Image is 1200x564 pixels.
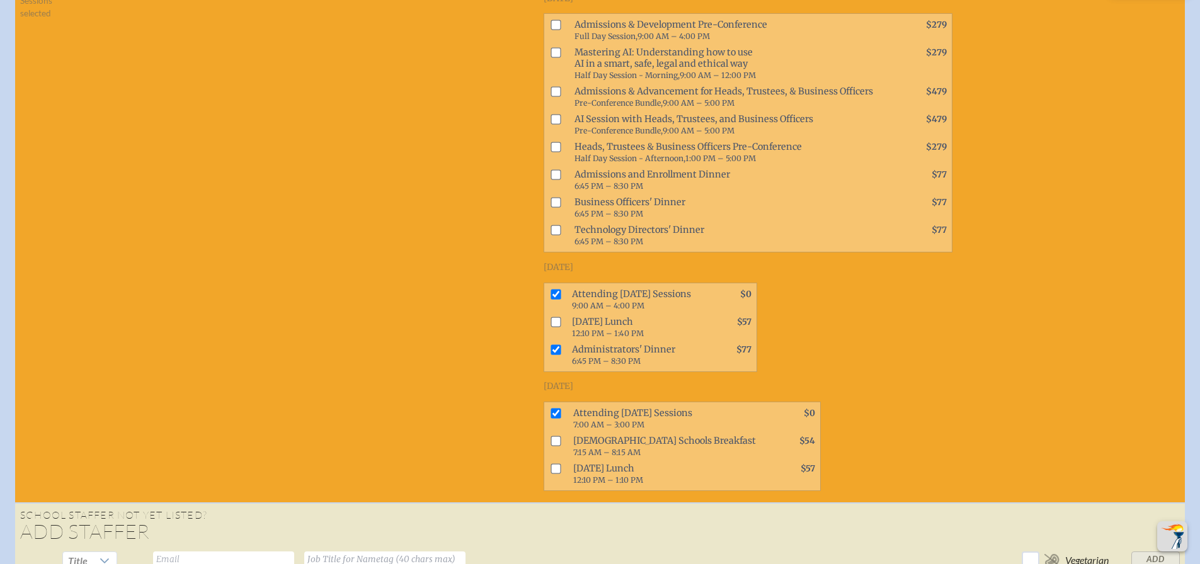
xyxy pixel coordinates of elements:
[574,181,643,191] span: 6:45 PM – 8:30 PM
[569,194,896,222] span: Business Officers' Dinner
[574,237,643,246] span: 6:45 PM – 8:30 PM
[574,70,680,80] span: Half Day Session - Morning,
[637,31,710,41] span: 9:00 AM – 4:00 PM
[799,436,815,446] span: $54
[569,83,896,111] span: Admissions & Advancement for Heads, Trustees, & Business Officers
[569,166,896,194] span: Admissions and Enrollment Dinner
[737,317,751,327] span: $57
[569,16,896,44] span: Admissions & Development Pre-Conference
[680,70,756,80] span: 9:00 AM – 12:00 PM
[573,448,641,457] span: 7:15 AM – 8:15 AM
[574,98,663,108] span: Pre-Conference Bundle,
[685,154,756,163] span: 1:00 PM – 5:00 PM
[663,98,734,108] span: 9:00 AM – 5:00 PM
[932,197,947,208] span: $77
[736,344,751,355] span: $77
[926,47,947,58] span: $279
[574,126,663,135] span: Pre-Conference Bundle,
[572,356,641,366] span: 6:45 PM – 8:30 PM
[569,138,896,166] span: Heads, Trustees & Business Officers Pre-Conference
[544,381,573,392] span: [DATE]
[926,114,947,125] span: $479
[544,262,573,273] span: [DATE]
[569,44,896,83] span: Mastering AI: Understanding how to use AI in a smart, safe, legal and ethical way
[926,142,947,152] span: $279
[569,222,896,249] span: Technology Directors' Dinner
[572,329,644,338] span: 12:10 PM – 1:40 PM
[568,432,765,460] span: [DEMOGRAPHIC_DATA] Schools Breakfast
[932,169,947,180] span: $77
[569,111,896,138] span: AI Session with Heads, Trustees, and Business Officers
[567,341,701,369] span: Administrators' Dinner
[567,286,701,313] span: Attending [DATE] Sessions
[572,301,644,310] span: 9:00 AM – 4:00 PM
[926,86,947,97] span: $479
[801,463,815,474] span: $57
[568,460,765,488] span: [DATE] Lunch
[1157,521,1187,551] button: Scroll Top
[567,313,701,341] span: [DATE] Lunch
[932,225,947,235] span: $77
[804,408,815,419] span: $0
[573,475,643,485] span: 12:10 PM – 1:10 PM
[926,20,947,30] span: $279
[740,289,751,300] span: $0
[574,31,637,41] span: Full Day Session,
[574,209,643,218] span: 6:45 PM – 8:30 PM
[568,405,765,432] span: Attending [DATE] Sessions
[574,154,685,163] span: Half Day Session - Afternoon,
[663,126,734,135] span: 9:00 AM – 5:00 PM
[573,420,644,429] span: 7:00 AM – 3:00 PM
[1160,524,1185,549] img: To the top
